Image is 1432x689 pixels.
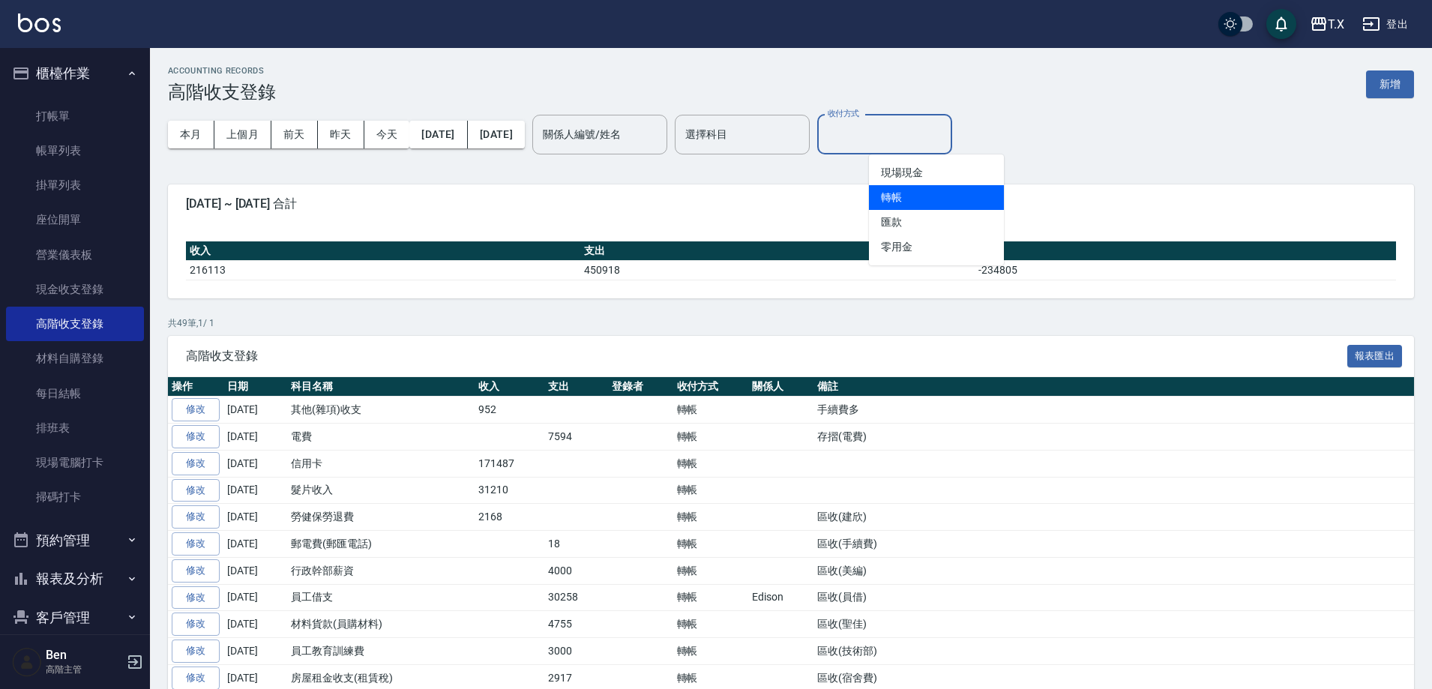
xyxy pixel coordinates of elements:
button: T.X [1304,9,1350,40]
th: 日期 [223,377,287,397]
td: 2168 [475,504,544,531]
td: 450918 [580,260,975,280]
a: 修改 [172,613,220,636]
td: 材料貨款(員購材料) [287,611,475,638]
td: 其他(雜項)收支 [287,397,475,424]
button: 上個月 [214,121,271,148]
li: 現場現金 [869,160,1004,185]
th: 收入 [475,377,544,397]
h5: Ben [46,648,122,663]
td: 轉帳 [673,477,749,504]
td: 952 [475,397,544,424]
button: 新增 [1366,70,1414,98]
td: 轉帳 [673,424,749,451]
td: 員工借支 [287,584,475,611]
td: [DATE] [223,611,287,638]
th: 備註 [813,377,1414,397]
td: 手續費多 [813,397,1414,424]
span: 高階收支登錄 [186,349,1347,364]
a: 現場電腦打卡 [6,445,144,480]
p: 高階主管 [46,663,122,676]
th: 收付方式 [673,377,749,397]
td: 轉帳 [673,611,749,638]
td: 31210 [475,477,544,504]
td: [DATE] [223,531,287,558]
a: 帳單列表 [6,133,144,168]
td: 轉帳 [673,504,749,531]
h2: ACCOUNTING RECORDS [168,66,276,76]
li: 匯款 [869,210,1004,235]
p: 共 49 筆, 1 / 1 [168,316,1414,330]
td: 30258 [544,584,608,611]
label: 收付方式 [828,108,859,119]
td: 員工教育訓練費 [287,638,475,665]
th: 收入 [186,241,580,261]
td: [DATE] [223,477,287,504]
td: [DATE] [223,638,287,665]
button: 報表及分析 [6,559,144,598]
th: 關係人 [748,377,813,397]
button: 今天 [364,121,410,148]
td: 轉帳 [673,584,749,611]
td: Edison [748,584,813,611]
td: 區收(建欣) [813,504,1414,531]
a: 新增 [1366,76,1414,91]
th: 科目名稱 [287,377,475,397]
li: 零用金 [869,235,1004,259]
td: [DATE] [223,450,287,477]
a: 修改 [172,505,220,529]
td: 存摺(電費) [813,424,1414,451]
a: 修改 [172,452,220,475]
button: 預約管理 [6,521,144,560]
td: -234805 [975,260,1396,280]
td: [DATE] [223,424,287,451]
td: 區收(員借) [813,584,1414,611]
a: 高階收支登錄 [6,307,144,341]
button: 昨天 [318,121,364,148]
h3: 高階收支登錄 [168,82,276,103]
button: 前天 [271,121,318,148]
a: 排班表 [6,411,144,445]
a: 掃碼打卡 [6,480,144,514]
td: 區收(聖佳) [813,611,1414,638]
a: 每日結帳 [6,376,144,411]
td: 區收(技術部) [813,638,1414,665]
th: 操作 [168,377,223,397]
button: save [1266,9,1296,39]
td: 信用卡 [287,450,475,477]
td: 區收(美編) [813,557,1414,584]
img: Logo [18,13,61,32]
td: 轉帳 [673,638,749,665]
td: 電費 [287,424,475,451]
td: [DATE] [223,397,287,424]
a: 修改 [172,398,220,421]
div: T.X [1328,15,1344,34]
img: Person [12,647,42,677]
td: 3000 [544,638,608,665]
td: [DATE] [223,584,287,611]
td: 轉帳 [673,450,749,477]
td: 18 [544,531,608,558]
th: 支出 [580,241,975,261]
td: 7594 [544,424,608,451]
button: 本月 [168,121,214,148]
td: 郵電費(郵匯電話) [287,531,475,558]
a: 修改 [172,586,220,610]
a: 材料自購登錄 [6,341,144,376]
a: 修改 [172,640,220,663]
button: [DATE] [468,121,525,148]
a: 修改 [172,559,220,583]
a: 現金收支登錄 [6,272,144,307]
button: 櫃檯作業 [6,54,144,93]
button: 報表匯出 [1347,345,1403,368]
td: 216113 [186,260,580,280]
td: 勞健保勞退費 [287,504,475,531]
td: 區收(手續費) [813,531,1414,558]
td: 轉帳 [673,531,749,558]
td: [DATE] [223,557,287,584]
a: 修改 [172,479,220,502]
a: 修改 [172,425,220,448]
th: 登錄者 [608,377,673,397]
a: 修改 [172,532,220,556]
td: 行政幹部薪資 [287,557,475,584]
